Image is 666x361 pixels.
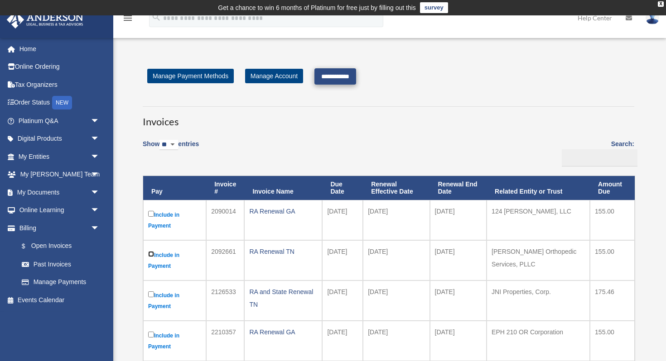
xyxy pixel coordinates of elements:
i: menu [122,13,133,24]
td: [DATE] [322,280,363,321]
label: Include in Payment [148,290,201,312]
th: Invoice Name: activate to sort column ascending [244,176,322,200]
td: 155.00 [590,240,635,280]
span: arrow_drop_down [91,130,109,148]
a: Online Learningarrow_drop_down [6,201,113,219]
span: $ [27,241,31,252]
td: [DATE] [430,280,487,321]
th: Related Entity or Trust: activate to sort column ascending [487,176,590,200]
td: [DATE] [430,240,487,280]
th: Amount Due: activate to sort column ascending [590,176,635,200]
a: My Entitiesarrow_drop_down [6,147,113,166]
td: [DATE] [363,280,430,321]
img: User Pic [646,11,659,24]
a: menu [122,16,133,24]
a: Past Invoices [13,255,109,273]
td: EPH 210 OR Corporation [487,321,590,361]
td: 2210357 [206,321,244,361]
td: JNI Properties, Corp. [487,280,590,321]
select: Showentries [159,140,178,150]
a: Order StatusNEW [6,94,113,112]
input: Include in Payment [148,332,154,337]
a: Manage Payment Methods [147,69,234,83]
th: Renewal End Date: activate to sort column ascending [430,176,487,200]
span: arrow_drop_down [91,147,109,166]
a: Manage Payments [13,273,109,291]
a: Home [6,40,113,58]
td: 124 [PERSON_NAME], LLC [487,200,590,240]
i: search [151,12,161,22]
span: arrow_drop_down [91,183,109,202]
span: arrow_drop_down [91,112,109,130]
a: Manage Account [245,69,303,83]
td: [DATE] [322,321,363,361]
input: Include in Payment [148,211,154,217]
div: RA Renewal TN [249,245,317,258]
label: Include in Payment [148,330,201,352]
div: Get a chance to win 6 months of Platinum for free just by filling out this [218,2,416,13]
a: Platinum Q&Aarrow_drop_down [6,112,113,130]
span: arrow_drop_down [91,201,109,220]
img: Anderson Advisors Platinum Portal [4,11,86,28]
a: My [PERSON_NAME] Teamarrow_drop_down [6,166,113,184]
a: $Open Invoices [13,237,104,256]
td: [DATE] [322,200,363,240]
td: 175.46 [590,280,635,321]
a: Digital Productsarrow_drop_down [6,130,113,148]
td: [DATE] [363,240,430,280]
td: [DATE] [322,240,363,280]
div: RA Renewal GA [249,326,317,338]
th: Renewal Effective Date: activate to sort column ascending [363,176,430,200]
td: [PERSON_NAME] Orthopedic Services, PLLC [487,240,590,280]
div: close [658,1,664,7]
td: 2092661 [206,240,244,280]
label: Include in Payment [148,249,201,271]
label: Search: [559,138,634,166]
td: [DATE] [430,321,487,361]
td: [DATE] [363,321,430,361]
td: 2090014 [206,200,244,240]
div: RA and State Renewal TN [249,285,317,311]
label: Show entries [143,138,199,159]
a: Online Ordering [6,58,113,76]
a: Tax Organizers [6,76,113,94]
span: arrow_drop_down [91,219,109,237]
td: [DATE] [430,200,487,240]
td: [DATE] [363,200,430,240]
div: NEW [52,96,72,109]
th: Pay: activate to sort column descending [143,176,206,200]
td: 155.00 [590,200,635,240]
span: arrow_drop_down [91,166,109,184]
a: Events Calendar [6,291,113,309]
input: Include in Payment [148,291,154,297]
th: Invoice #: activate to sort column ascending [206,176,244,200]
input: Include in Payment [148,251,154,257]
td: 2126533 [206,280,244,321]
label: Include in Payment [148,209,201,231]
a: My Documentsarrow_drop_down [6,183,113,201]
input: Search: [562,149,637,166]
a: survey [420,2,448,13]
th: Due Date: activate to sort column ascending [322,176,363,200]
a: Billingarrow_drop_down [6,219,109,237]
div: RA Renewal GA [249,205,317,218]
h3: Invoices [143,106,634,129]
